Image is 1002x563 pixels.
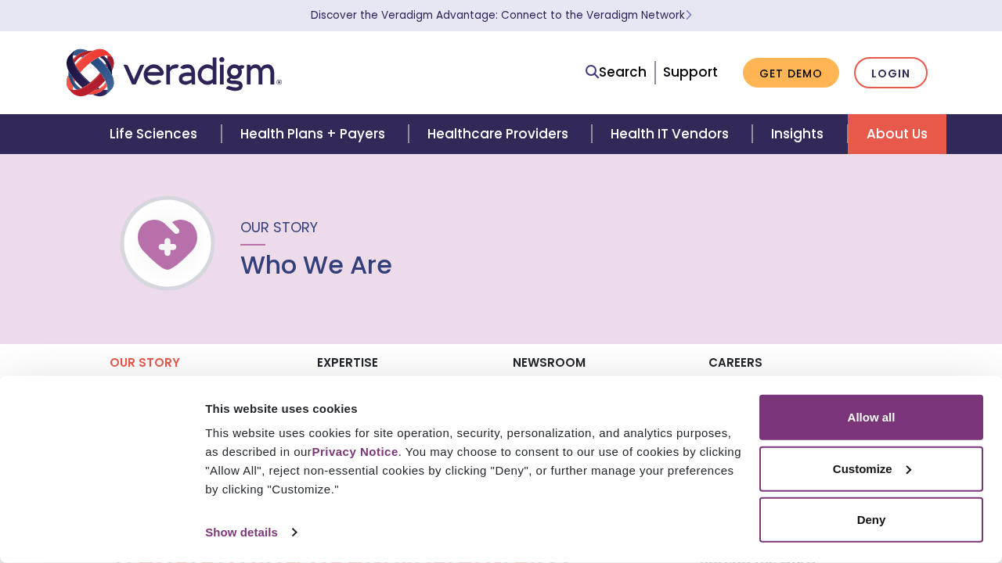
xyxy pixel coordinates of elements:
[91,114,221,154] a: Life Sciences
[409,114,592,154] a: Healthcare Providers
[854,57,928,89] a: Login
[222,114,409,154] a: Health Plans + Payers
[663,63,718,81] a: Support
[205,424,741,499] div: This website uses cookies for site operation, security, personalization, and analytics purposes, ...
[311,8,692,23] a: Discover the Veradigm Advantage: Connect to the Veradigm NetworkLearn More
[592,114,752,154] a: Health IT Vendors
[205,521,296,544] a: Show details
[240,217,318,237] span: Our Story
[586,62,647,83] a: Search
[759,446,983,491] button: Customize
[67,47,282,99] img: Veradigm logo
[759,497,983,543] button: Deny
[312,445,398,458] a: Privacy Notice
[752,114,847,154] a: Insights
[848,114,946,154] a: About Us
[205,399,741,418] div: This website uses cookies
[743,58,839,88] a: Get Demo
[240,250,392,280] h1: Who We Are
[759,395,983,440] button: Allow all
[685,8,692,23] span: Learn More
